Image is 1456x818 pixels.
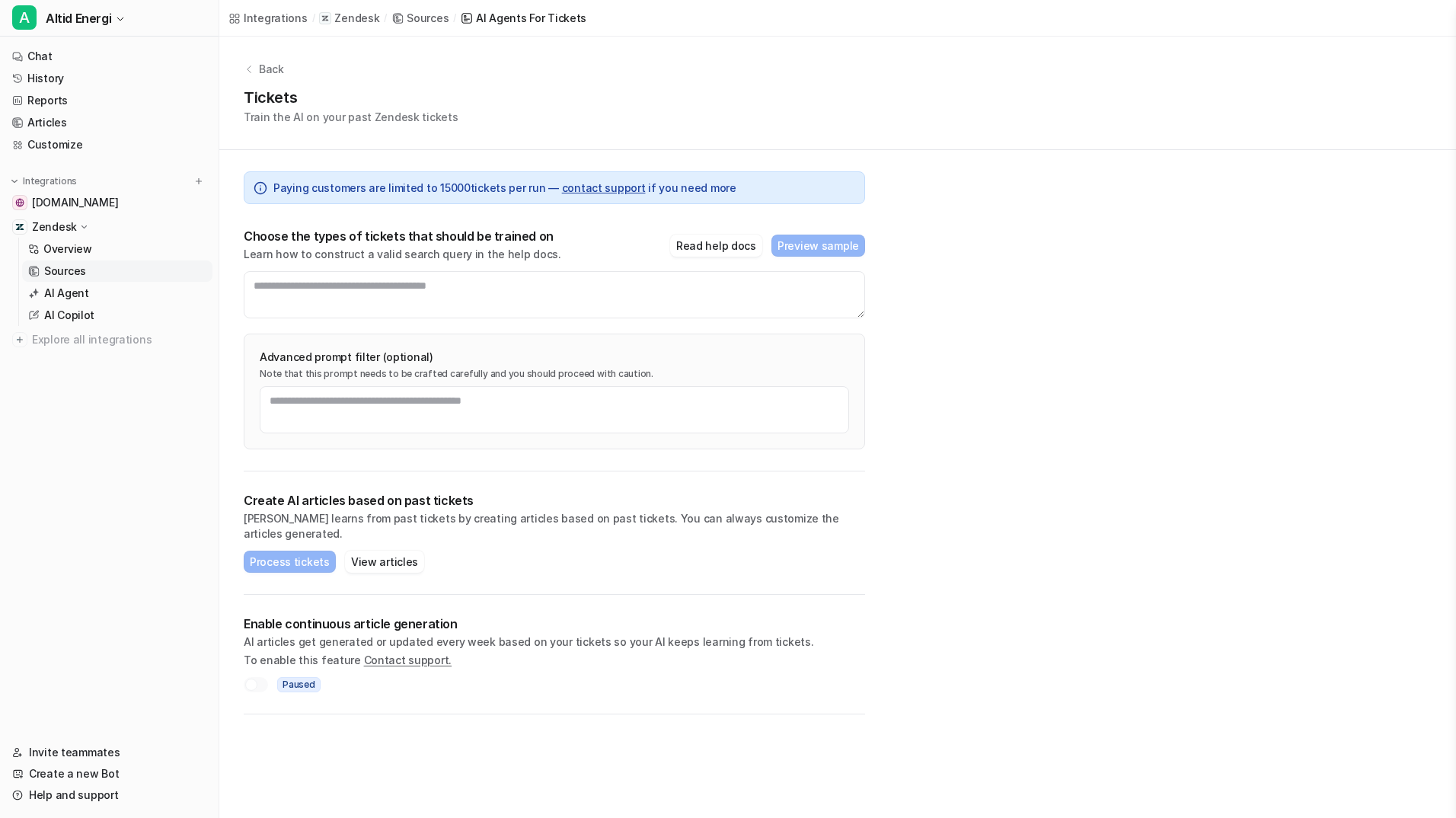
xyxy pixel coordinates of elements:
[6,174,81,189] button: Integrations
[670,235,762,257] button: Read help docs
[6,763,212,784] a: Create a new Bot
[345,551,424,573] button: View articles
[273,180,736,196] span: Paying customers are limited to 15000 tickets per run — if you need more
[22,260,212,282] a: Sources
[32,195,118,210] span: [DOMAIN_NAME]
[6,46,212,67] a: Chat
[476,10,586,26] div: AI Agents for tickets
[44,308,94,323] p: AI Copilot
[334,11,379,26] p: Zendesk
[6,90,212,111] a: Reports
[259,61,284,77] p: Back
[244,86,458,109] h1: Tickets
[407,10,449,26] div: Sources
[244,228,561,244] p: Choose the types of tickets that should be trained on
[244,109,458,125] p: Train the AI on your past Zendesk tickets
[46,8,111,29] span: Altid Energi
[32,328,206,352] span: Explore all integrations
[244,616,865,631] p: Enable continuous article generation
[244,247,561,262] p: Learn how to construct a valid search query in the help docs.
[244,10,308,26] div: Integrations
[6,112,212,133] a: Articles
[244,653,865,668] p: To enable this feature
[771,235,865,257] button: Preview sample
[391,10,449,26] a: Sources
[244,511,865,542] p: [PERSON_NAME] learns from past tickets by creating articles based on past tickets. You can always...
[9,176,20,187] img: expand menu
[44,264,86,279] p: Sources
[193,176,204,187] img: menu_add.svg
[364,653,452,666] span: Contact support.
[12,332,27,347] img: explore all integrations
[15,198,24,207] img: altidenergi.dk
[260,368,849,380] p: Note that this prompt needs to be crafted carefully and you should proceed with caution.
[32,219,77,235] p: Zendesk
[312,11,315,25] span: /
[260,350,849,365] p: Advanced prompt filter (optional)
[6,784,212,806] a: Help and support
[15,222,24,232] img: Zendesk
[23,175,77,187] p: Integrations
[22,283,212,304] a: AI Agent
[44,286,89,301] p: AI Agent
[277,677,321,692] span: Paused
[12,5,37,30] span: A
[319,11,379,26] a: Zendesk
[461,10,586,26] a: AI Agents for tickets
[562,181,646,194] a: contact support
[6,134,212,155] a: Customize
[453,11,456,25] span: /
[6,742,212,763] a: Invite teammates
[22,238,212,260] a: Overview
[228,10,308,26] a: Integrations
[244,634,865,650] p: AI articles get generated or updated every week based on your tickets so your AI keeps learning f...
[6,192,212,213] a: altidenergi.dk[DOMAIN_NAME]
[22,305,212,326] a: AI Copilot
[244,493,865,508] p: Create AI articles based on past tickets
[43,241,92,257] p: Overview
[384,11,387,25] span: /
[6,68,212,89] a: History
[244,551,336,573] button: Process tickets
[6,329,212,350] a: Explore all integrations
